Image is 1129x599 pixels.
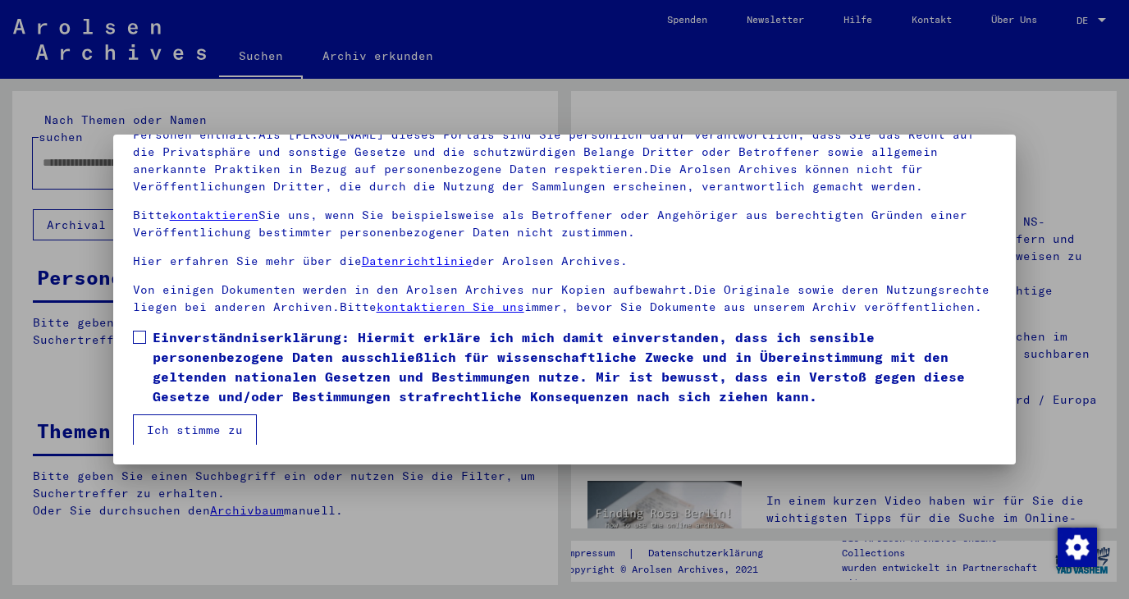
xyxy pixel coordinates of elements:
[377,299,524,314] a: kontaktieren Sie uns
[1058,528,1097,567] img: Zustimmung ändern
[133,253,997,270] p: Hier erfahren Sie mehr über die der Arolsen Archives.
[133,281,997,316] p: Von einigen Dokumenten werden in den Arolsen Archives nur Kopien aufbewahrt.Die Originale sowie d...
[133,109,997,195] p: Bitte beachten Sie, dass dieses Portal über NS - Verfolgte sensible Daten zu identifizierten oder...
[170,208,258,222] a: kontaktieren
[362,254,473,268] a: Datenrichtlinie
[133,207,997,241] p: Bitte Sie uns, wenn Sie beispielsweise als Betroffener oder Angehöriger aus berechtigten Gründen ...
[133,414,257,446] button: Ich stimme zu
[153,327,997,406] span: Einverständniserklärung: Hiermit erkläre ich mich damit einverstanden, dass ich sensible personen...
[1057,527,1096,566] div: Zustimmung ändern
